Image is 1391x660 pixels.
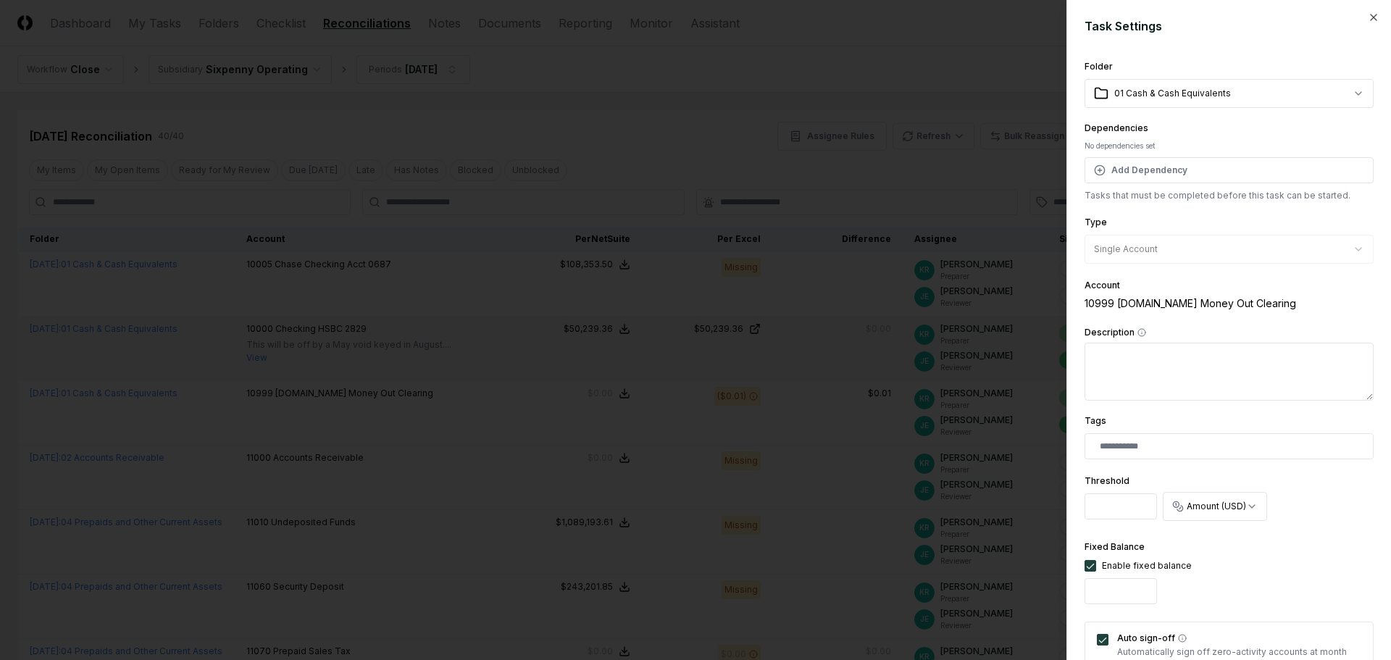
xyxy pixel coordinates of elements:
button: Auto sign-off [1178,634,1187,643]
div: Account [1085,281,1374,290]
label: Dependencies [1085,122,1148,133]
label: Auto sign-off [1117,634,1361,643]
label: Folder [1085,61,1113,72]
div: 10999 [DOMAIN_NAME] Money Out Clearing [1085,296,1374,311]
button: Add Dependency [1085,157,1374,183]
label: Description [1085,328,1374,337]
label: Tags [1085,415,1106,426]
div: Enable fixed balance [1102,559,1192,572]
div: No dependencies set [1085,141,1374,151]
p: Tasks that must be completed before this task can be started. [1085,189,1374,202]
label: Type [1085,217,1107,227]
label: Fixed Balance [1085,541,1145,552]
label: Threshold [1085,475,1129,486]
button: Description [1137,328,1146,337]
h2: Task Settings [1085,17,1374,35]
